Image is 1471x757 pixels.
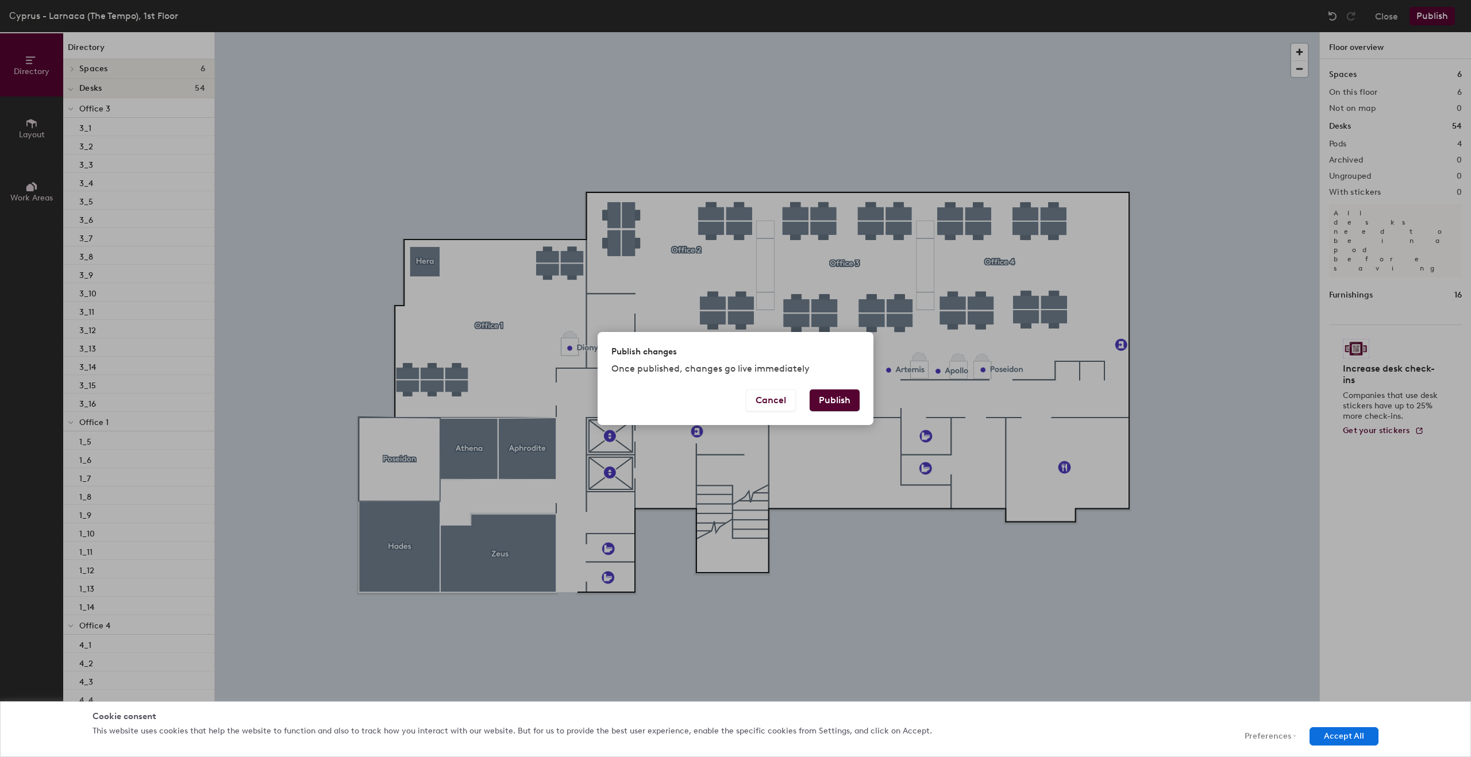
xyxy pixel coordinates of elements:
[611,362,860,376] p: Once published, changes go live immediately
[746,389,796,411] button: Cancel
[1230,727,1301,746] button: Preferences
[93,710,1378,723] div: Cookie consent
[810,389,860,411] button: Publish
[611,346,677,358] h2: Publish changes
[1310,727,1378,746] button: Accept All
[93,725,932,737] p: This website uses cookies that help the website to function and also to track how you interact wi...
